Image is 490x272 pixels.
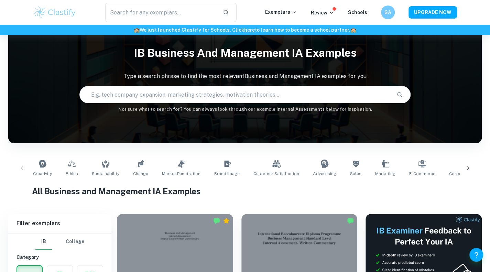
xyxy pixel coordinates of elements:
span: E-commerce [409,171,435,177]
button: Help and Feedback [469,248,483,262]
div: Premium [223,217,230,224]
h6: We just launched Clastify for Schools. Click to learn how to become a school partner. [1,26,489,34]
button: College [66,233,84,250]
h6: SA [384,9,392,16]
h6: Not sure what to search for? You can always look through our example Internal Assessments below f... [8,106,482,113]
input: Search for any exemplars... [105,3,218,22]
input: E.g. tech company expansion, marketing strategies, motivation theories... [80,85,391,104]
span: Advertising [313,171,336,177]
h1: All Business and Management IA Examples [32,185,458,197]
button: UPGRADE NOW [409,6,457,19]
span: Market Penetration [162,171,200,177]
span: Sales [350,171,361,177]
img: Marked [213,217,220,224]
span: Creativity [33,171,52,177]
p: Exemplars [265,8,297,16]
span: Ethics [66,171,78,177]
h6: Category [17,253,103,261]
span: Sustainability [92,171,119,177]
img: Clastify logo [33,6,77,19]
h1: IB Business and Management IA examples [8,42,482,64]
button: Search [394,89,405,100]
span: Customer Satisfaction [253,171,299,177]
a: here [244,27,255,33]
span: 🏫 [350,27,356,33]
span: Marketing [375,171,395,177]
button: IB [35,233,52,250]
div: Filter type choice [35,233,84,250]
button: SA [381,6,395,19]
span: Brand Image [214,171,240,177]
span: Change [133,171,148,177]
p: Type a search phrase to find the most relevant Business and Management IA examples for you [8,72,482,80]
h6: Filter exemplars [8,214,111,233]
p: Review [311,9,334,17]
img: Marked [347,217,354,224]
span: 🏫 [134,27,140,33]
a: Schools [348,10,367,15]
